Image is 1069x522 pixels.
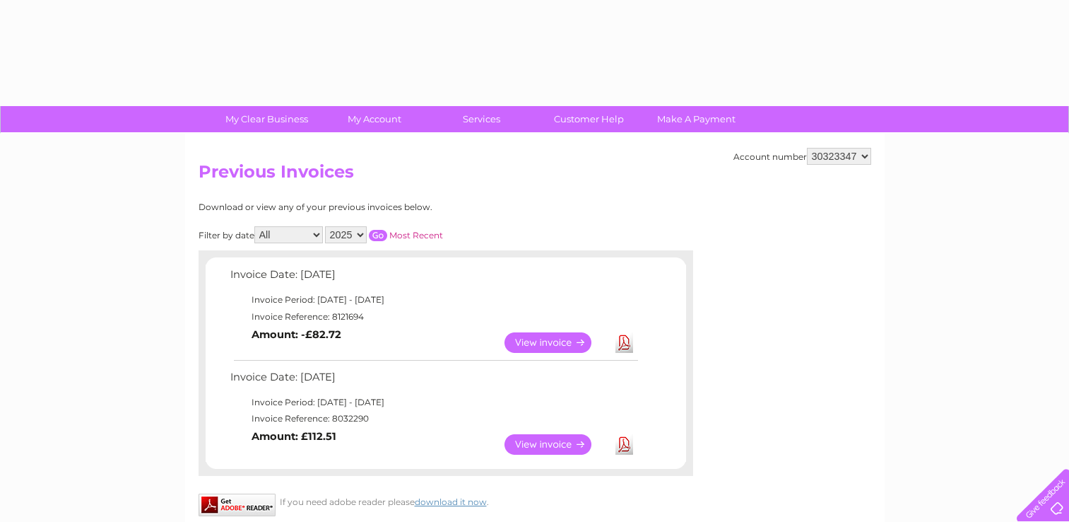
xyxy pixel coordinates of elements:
[199,494,693,507] div: If you need adobe reader please .
[252,328,341,341] b: Amount: -£82.72
[227,308,640,325] td: Invoice Reference: 8121694
[227,265,640,291] td: Invoice Date: [DATE]
[733,148,871,165] div: Account number
[504,434,608,455] a: View
[208,106,325,132] a: My Clear Business
[227,394,640,411] td: Invoice Period: [DATE] - [DATE]
[415,497,487,507] a: download it now
[531,106,647,132] a: Customer Help
[227,368,640,394] td: Invoice Date: [DATE]
[504,332,608,353] a: View
[423,106,540,132] a: Services
[638,106,755,132] a: Make A Payment
[615,332,633,353] a: Download
[199,226,569,243] div: Filter by date
[227,410,640,427] td: Invoice Reference: 8032290
[199,202,569,212] div: Download or view any of your previous invoices below.
[252,430,336,443] b: Amount: £112.51
[227,291,640,308] td: Invoice Period: [DATE] - [DATE]
[316,106,432,132] a: My Account
[615,434,633,455] a: Download
[199,162,871,189] h2: Previous Invoices
[389,230,443,240] a: Most Recent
